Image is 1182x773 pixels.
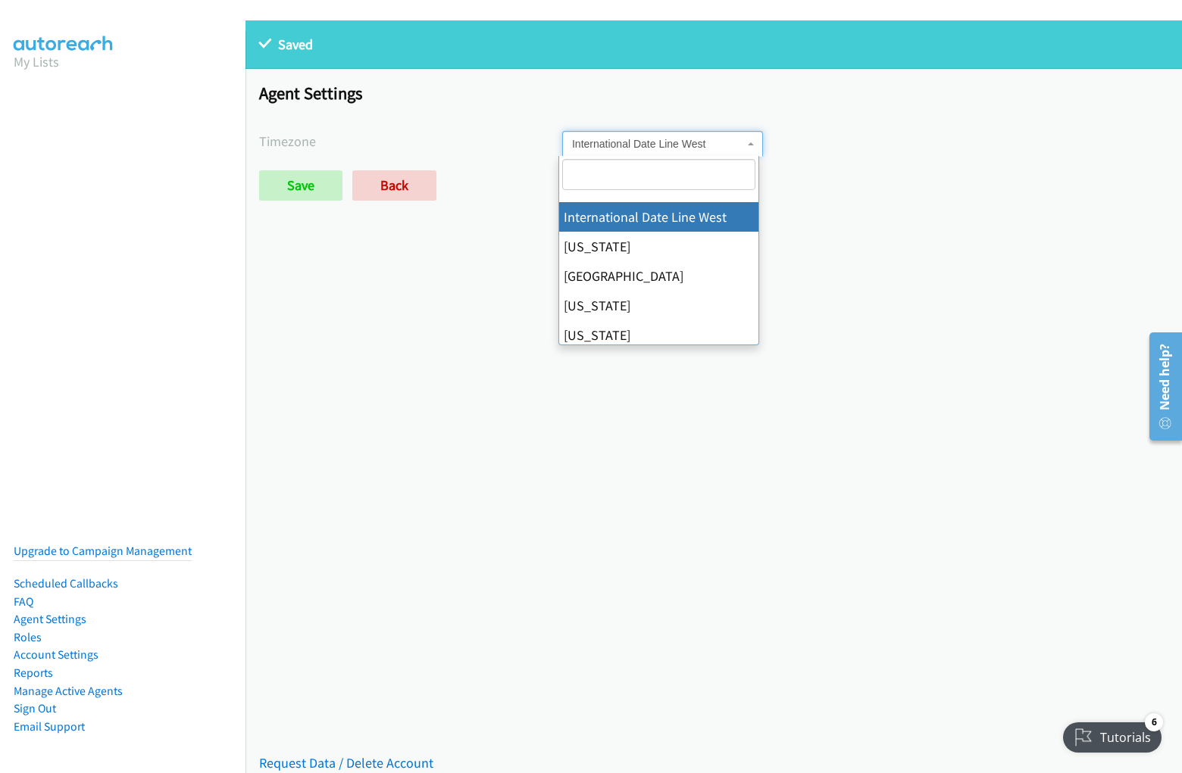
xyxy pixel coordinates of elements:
a: Manage Active Agents [14,684,123,698]
a: Roles [14,630,42,644]
span: International Date Line West [572,136,744,151]
iframe: Resource Center [1138,326,1182,447]
a: Reports [14,665,53,680]
a: Email Support [14,719,85,734]
li: [US_STATE] [559,320,758,350]
input: Save [259,170,342,201]
li: [US_STATE] [559,291,758,320]
li: International Date Line West [559,202,758,232]
span: International Date Line West [562,131,763,157]
label: Timezone [259,131,562,151]
a: FAQ [14,594,33,609]
a: Scheduled Callbacks [14,576,118,591]
h1: Agent Settings [259,83,1168,104]
a: Request Data / Delete Account [259,754,433,771]
a: Account Settings [14,647,98,662]
a: Back [352,170,436,201]
li: [GEOGRAPHIC_DATA] [559,261,758,291]
a: My Lists [14,53,59,70]
a: Agent Settings [14,612,86,626]
li: [US_STATE] [559,232,758,261]
p: Saved [259,34,1168,55]
a: Upgrade to Campaign Management [14,544,192,558]
iframe: Checklist [1054,707,1171,762]
a: Sign Out [14,701,56,715]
